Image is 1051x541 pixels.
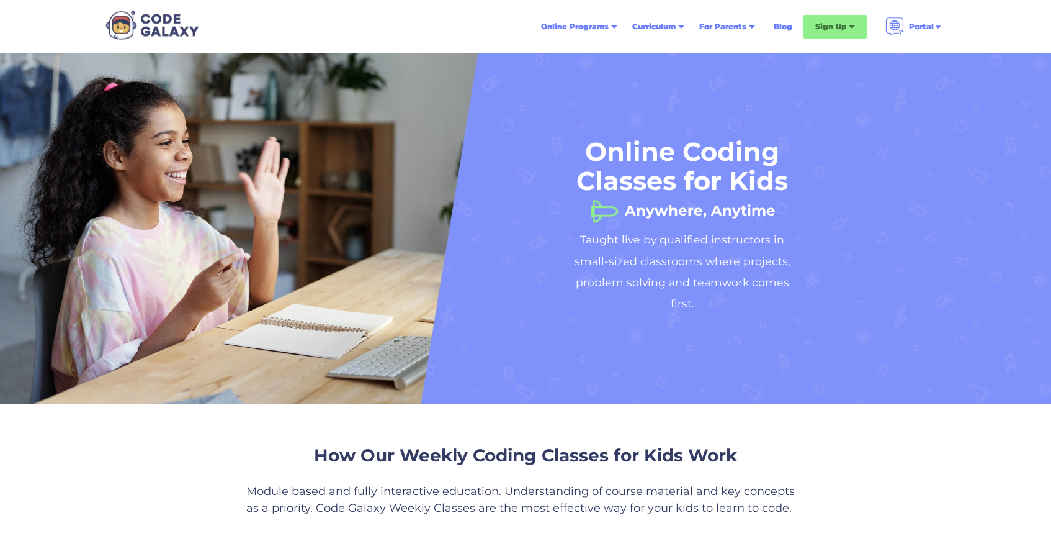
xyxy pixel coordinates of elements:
[246,483,805,517] p: Module based and fully interactive education. Understanding of course material and key concepts a...
[625,198,776,211] h1: Anywhere, Anytime
[909,20,934,33] div: Portal
[699,20,746,33] div: For Parents
[766,16,800,38] a: Blog
[632,20,676,33] div: Curriculum
[314,445,737,466] span: How Our Weekly Coding Classes for Kids Work
[541,20,609,33] div: Online Programs
[565,229,800,315] h2: Taught live by qualified instructors in small-sized classrooms where projects, problem solving an...
[815,20,846,33] div: Sign Up
[565,137,800,196] h1: Online Coding Classes for Kids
